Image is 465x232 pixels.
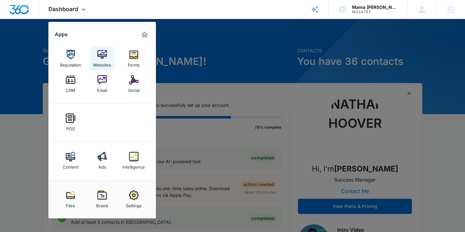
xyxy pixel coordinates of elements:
a: Ads [90,149,114,173]
a: POS [59,110,83,134]
a: Brand [90,187,114,211]
div: v 4.0.25 [18,10,31,15]
a: Files [59,187,83,211]
div: Email [97,85,107,93]
a: Forms [122,47,146,71]
div: Social [128,85,139,93]
div: account name [352,5,398,10]
div: Brand [96,200,108,208]
h2: Apps [55,31,68,37]
img: logo_orange.svg [10,10,15,15]
div: Domain: [DOMAIN_NAME] [16,16,70,22]
span: Dashboard [48,6,78,12]
div: account id [352,10,398,14]
div: Reputation [60,59,81,68]
div: Ads [98,161,106,170]
a: Websites [90,47,114,71]
a: Marketing 360® Dashboard [139,29,150,40]
img: tab_keywords_by_traffic_grey.svg [63,37,68,42]
div: Files [66,200,75,208]
div: Websites [93,59,111,68]
div: CRM [66,85,75,93]
div: Settings [126,200,142,208]
img: tab_domain_overview_orange.svg [17,37,22,42]
div: Domain Overview [24,37,57,42]
div: Content [63,161,78,170]
div: POS [66,123,75,131]
a: Settings [122,187,146,211]
a: Reputation [59,47,83,71]
img: website_grey.svg [10,16,15,22]
div: Forms [128,59,140,68]
div: Keywords by Traffic [70,37,107,42]
a: CRM [59,72,83,96]
a: Email [90,72,114,96]
a: Social [122,72,146,96]
div: Intelligence [122,161,145,170]
a: Content [59,149,83,173]
a: Intelligence [122,149,146,173]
